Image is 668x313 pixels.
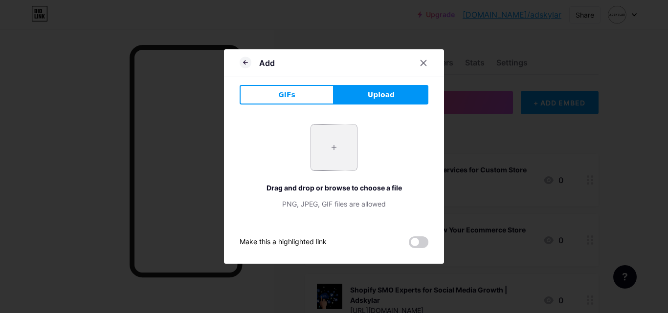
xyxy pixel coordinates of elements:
[240,236,327,248] div: Make this a highlighted link
[240,199,428,209] div: PNG, JPEG, GIF files are allowed
[259,57,275,69] div: Add
[278,90,295,100] span: GIFs
[368,90,395,100] span: Upload
[240,183,428,193] div: Drag and drop or browse to choose a file
[334,85,428,104] button: Upload
[240,85,334,104] button: GIFs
